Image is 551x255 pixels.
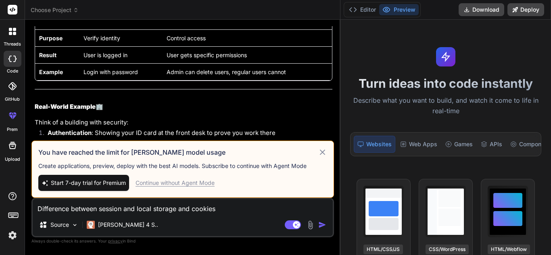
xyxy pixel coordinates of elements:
div: Continue without Agent Mode [136,179,215,187]
div: Web Apps [397,136,440,153]
img: settings [6,228,19,242]
p: Think of a building with security: [35,118,332,127]
span: privacy [108,238,123,243]
button: Deploy [507,3,544,16]
img: attachment [306,220,315,230]
p: [PERSON_NAME] 4 S.. [98,221,158,229]
button: Preview [379,4,419,15]
li: : Your access card only opens certain floors based on your job role [41,140,332,151]
p: Create applications, preview, deploy with the best AI models. Subscribe to continue with Agent Mode [38,162,327,170]
p: Describe what you want to build, and watch it come to life in real-time [345,95,546,116]
img: Claude 4 Sonnet [87,221,95,229]
td: User is logged in [79,47,163,64]
div: Websites [354,136,395,153]
img: Pick Models [71,222,78,228]
h3: You have reached the limit for [PERSON_NAME] model usage [38,147,318,157]
label: code [7,68,18,75]
div: Games [442,136,476,153]
button: Download [459,3,504,16]
td: Control access [163,30,332,47]
div: HTML/CSS/JS [363,245,403,254]
span: Choose Project [31,6,79,14]
button: Start 7-day trial for Premium [38,175,129,191]
h2: 🏢 [35,102,332,112]
label: GitHub [5,96,20,103]
div: APIs [478,136,505,153]
td: Verify identity [79,30,163,47]
strong: Result [39,52,56,58]
label: threads [4,41,21,48]
button: Editor [346,4,379,15]
strong: Purpose [39,35,63,41]
label: Upload [5,156,20,163]
td: Admin can delete users, regular users cannot [163,64,332,81]
textarea: Difference between session and local storage and cookies [33,199,333,214]
strong: Authorization [48,140,88,148]
label: prem [7,126,18,133]
td: Login with password [79,64,163,81]
div: HTML/Webflow [488,245,530,254]
span: Start 7-day trial for Premium [51,179,126,187]
td: User gets specific permissions [163,47,332,64]
strong: Example [39,68,63,75]
img: icon [318,221,326,229]
strong: Authentication [48,129,92,137]
p: Always double-check its answers. Your in Bind [31,237,334,245]
strong: Real-World Example [35,103,96,110]
h1: Turn ideas into code instantly [345,76,546,91]
p: Source [50,221,69,229]
div: CSS/WordPress [426,245,469,254]
li: : Showing your ID card at the front desk to prove you work there [41,129,332,140]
